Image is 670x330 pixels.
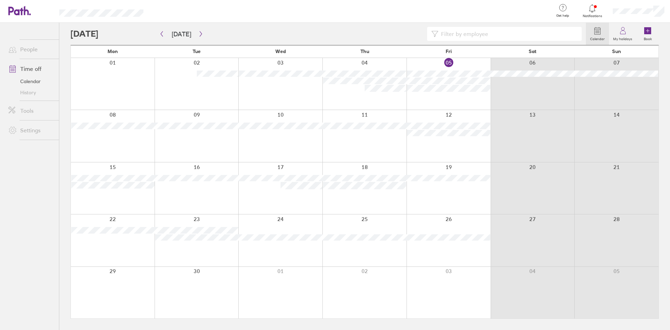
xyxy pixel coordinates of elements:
a: Tools [3,104,59,118]
span: Mon [107,49,118,54]
a: History [3,87,59,98]
button: [DATE] [166,28,197,40]
span: Wed [275,49,286,54]
label: Calendar [586,35,609,41]
a: Time off [3,62,59,76]
label: Book [640,35,656,41]
span: Thu [360,49,369,54]
a: Settings [3,123,59,137]
span: Notifications [581,14,604,18]
a: Calendar [3,76,59,87]
span: Get help [551,14,574,18]
span: Tue [193,49,201,54]
span: Sun [612,49,621,54]
a: Calendar [586,23,609,45]
a: People [3,42,59,56]
label: My holidays [609,35,636,41]
span: Sat [529,49,536,54]
a: My holidays [609,23,636,45]
a: Notifications [581,3,604,18]
span: Fri [446,49,452,54]
a: Book [636,23,659,45]
input: Filter by employee [438,27,578,41]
